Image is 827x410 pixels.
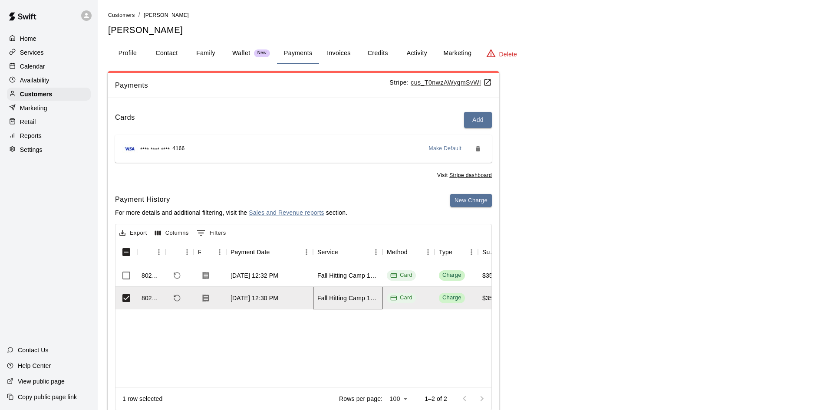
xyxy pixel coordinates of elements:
button: Remove [471,142,485,156]
div: 1 row selected [122,394,162,403]
a: Marketing [7,102,91,115]
button: Menu [152,246,165,259]
div: Method [382,240,435,264]
button: Show filters [194,226,228,240]
span: Visit [437,171,492,180]
button: Sort [338,246,350,258]
div: Service [317,240,338,264]
p: Copy public page link [18,393,77,401]
button: Sort [201,246,213,258]
div: Id [137,240,165,264]
div: Receipt [194,240,226,264]
span: New [254,50,270,56]
div: 802339 [142,271,161,280]
button: Activity [397,43,436,64]
div: $35.00 [482,271,501,280]
li: / [138,10,140,20]
a: Services [7,46,91,59]
button: Invoices [319,43,358,64]
div: Refund [165,240,194,264]
div: Service [313,240,382,264]
p: Home [20,34,36,43]
a: Retail [7,115,91,128]
h6: Payment History [115,194,347,205]
div: Type [435,240,478,264]
button: Sort [270,246,282,258]
button: Select columns [153,226,191,240]
p: Help Center [18,361,51,370]
div: Charge [442,271,461,279]
span: [PERSON_NAME] [144,12,189,18]
span: Refund payment [170,268,185,283]
button: Menu [369,246,382,259]
p: Rows per page: [339,394,382,403]
div: Sep 7, 2025, 12:32 PM [231,271,278,280]
button: Export [117,226,149,240]
a: Stripe dashboard [449,172,492,178]
p: Calendar [20,62,45,71]
button: Profile [108,43,147,64]
a: Settings [7,143,91,156]
button: Sort [142,246,154,258]
button: Payments [277,43,319,64]
span: Make Default [429,144,462,153]
button: New Charge [450,194,492,207]
div: Charge [442,294,461,302]
div: Method [387,240,408,264]
p: Availability [20,76,49,85]
a: Reports [7,129,91,142]
button: Menu [422,246,435,259]
div: basic tabs example [108,43,817,64]
div: $35.00 [482,294,501,302]
button: Sort [408,246,420,258]
div: Receipt [198,240,201,264]
span: Refund payment [170,291,185,305]
a: Customers [7,88,91,101]
p: Reports [20,131,42,140]
button: Marketing [436,43,478,64]
button: Contact [147,43,186,64]
p: Customers [20,90,52,98]
span: 4166 [172,144,185,153]
button: Family [186,43,225,64]
button: Make Default [425,142,465,156]
p: Services [20,48,44,57]
a: cus_T0nwzAWyqmSvWl [411,79,492,86]
div: Type [439,240,452,264]
div: 100 [386,393,411,405]
div: 802336 [142,294,161,302]
p: For more details and additional filtering, visit the section. [115,208,347,217]
p: 1–2 of 2 [425,394,447,403]
a: Calendar [7,60,91,73]
button: Sort [452,246,465,258]
a: Customers [108,11,135,18]
span: Customers [108,12,135,18]
button: Download Receipt [198,290,214,306]
p: Contact Us [18,346,49,354]
p: Settings [20,145,43,154]
h6: Cards [115,112,135,128]
button: Download Receipt [198,268,214,283]
a: Availability [7,74,91,87]
nav: breadcrumb [108,10,817,20]
button: Menu [300,246,313,259]
div: Card [390,271,412,279]
div: Sep 7, 2025, 12:30 PM [231,294,278,302]
div: Subtotal [482,240,496,264]
button: Add [464,112,492,128]
p: Wallet [232,49,250,58]
p: Retail [20,118,36,126]
a: Sales and Revenue reports [249,209,324,216]
button: Menu [181,246,194,259]
h5: [PERSON_NAME] [108,24,817,36]
button: Menu [465,246,478,259]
